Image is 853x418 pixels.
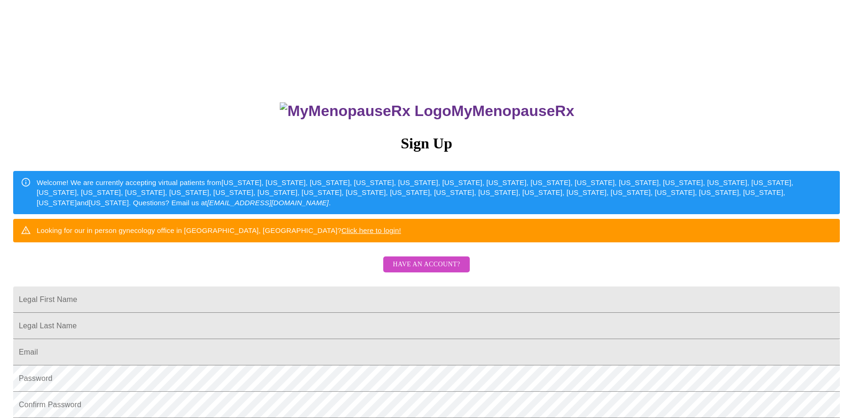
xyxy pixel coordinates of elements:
[341,226,401,234] a: Click here to login!
[393,259,460,271] span: Have an account?
[207,199,329,207] em: [EMAIL_ADDRESS][DOMAIN_NAME]
[383,256,469,273] button: Have an account?
[13,135,840,152] h3: Sign Up
[15,102,840,120] h3: MyMenopauseRx
[37,174,832,211] div: Welcome! We are currently accepting virtual patients from [US_STATE], [US_STATE], [US_STATE], [US...
[280,102,451,120] img: MyMenopauseRx Logo
[381,267,472,275] a: Have an account?
[37,222,401,239] div: Looking for our in person gynecology office in [GEOGRAPHIC_DATA], [GEOGRAPHIC_DATA]?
